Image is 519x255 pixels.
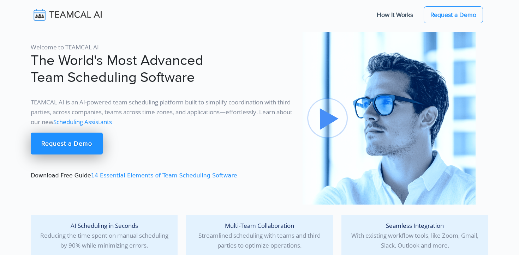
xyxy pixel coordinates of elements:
[26,32,298,205] div: Download Free Guide
[91,172,237,179] a: 14 Essential Elements of Team Scheduling Software
[53,118,112,126] a: Scheduling Assistants
[31,97,294,127] p: TEAMCAL AI is an AI-powered team scheduling platform built to simplify coordination with third pa...
[225,221,294,230] span: Multi-Team Collaboration
[31,52,294,86] h1: The World's Most Advanced Team Scheduling Software
[303,32,476,205] img: pic
[71,221,138,230] span: AI Scheduling in Seconds
[192,221,327,250] p: Streamlined scheduling with teams and third parties to optimize operations.
[31,133,103,154] a: Request a Demo
[347,221,483,250] p: With existing workflow tools, like Zoom, Gmail, Slack, Outlook and more.
[36,221,172,250] p: Reducing the time spent on manual scheduling by 90% while minimizing errors.
[370,7,420,22] a: How It Works
[31,42,294,52] p: Welcome to TEAMCAL AI
[424,6,483,23] a: Request a Demo
[386,221,444,230] span: Seamless Integration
